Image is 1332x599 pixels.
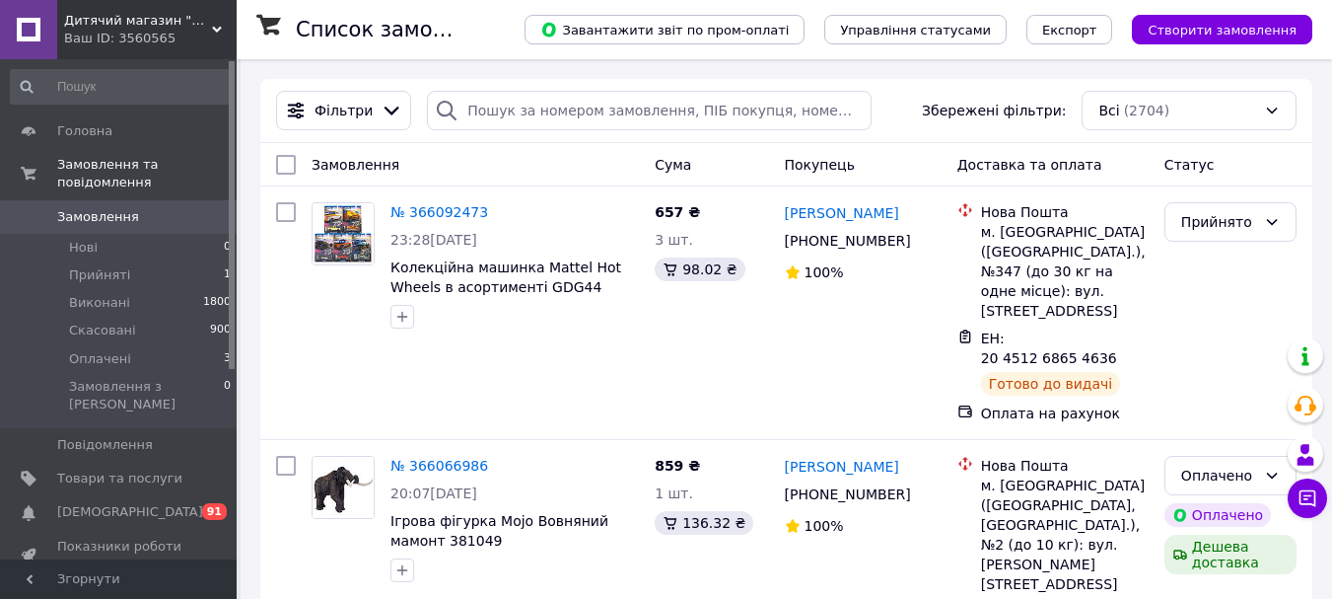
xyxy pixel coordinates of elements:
span: (2704) [1124,103,1170,118]
span: Замовлення [312,157,399,173]
div: м. [GEOGRAPHIC_DATA] ([GEOGRAPHIC_DATA].), №347 (до 30 кг на одне місце): вул. [STREET_ADDRESS] [981,222,1149,321]
span: Управління статусами [840,23,991,37]
div: 98.02 ₴ [655,258,744,281]
button: Експорт [1026,15,1113,44]
span: 100% [805,518,844,534]
span: Доставка та оплата [957,157,1102,173]
span: 0 [224,239,231,257]
span: Прийняті [69,266,130,284]
span: 1800 [203,294,231,312]
span: 900 [210,322,231,339]
span: Нові [69,239,98,257]
div: Нова Пошта [981,202,1149,222]
img: Фото товару [313,203,374,264]
span: 1 шт. [655,486,693,501]
div: Нова Пошта [981,456,1149,476]
span: Завантажити звіт по пром-оплаті [540,21,789,38]
a: Фото товару [312,456,375,519]
a: Колекційна машинка Mattel Hot Wheels в асортименті GDG44 [390,260,621,295]
span: 91 [202,503,227,520]
input: Пошук за номером замовлення, ПІБ покупця, номером телефону, Email, номером накладної [427,91,872,130]
button: Управління статусами [824,15,1007,44]
span: Оплачені [69,350,131,368]
button: Завантажити звіт по пром-оплаті [525,15,805,44]
span: Замовлення з [PERSON_NAME] [69,378,224,413]
input: Пошук [10,69,233,105]
span: ЕН: 20 4512 6865 4636 [981,331,1117,366]
span: Замовлення та повідомлення [57,156,237,191]
span: Головна [57,122,112,140]
span: Товари та послуги [57,470,182,487]
button: Чат з покупцем [1288,479,1327,518]
span: Повідомлення [57,436,153,454]
div: Оплата на рахунок [981,404,1149,423]
div: м. [GEOGRAPHIC_DATA] ([GEOGRAPHIC_DATA], [GEOGRAPHIC_DATA].), №2 (до 10 кг): вул. [PERSON_NAME][S... [981,476,1149,594]
span: [DEMOGRAPHIC_DATA] [57,503,203,521]
a: Створити замовлення [1112,21,1312,37]
span: Дитячий магазин "Плюшевий Зайка" [64,12,212,30]
span: 3 шт. [655,232,693,248]
span: 0 [224,378,231,413]
a: [PERSON_NAME] [785,203,899,223]
div: Дешева доставка [1164,535,1297,574]
span: Скасовані [69,322,136,339]
img: Фото товару [313,457,374,518]
span: Статус [1164,157,1215,173]
div: Оплачено [1164,503,1271,527]
span: Створити замовлення [1148,23,1297,37]
span: 20:07[DATE] [390,486,477,501]
span: Збережені фільтри: [922,101,1066,120]
span: 100% [805,264,844,280]
div: [PHONE_NUMBER] [781,481,915,508]
div: Оплачено [1181,465,1256,487]
div: 136.32 ₴ [655,511,753,535]
span: Покупець [785,157,855,173]
div: Готово до видачі [981,372,1121,396]
span: 3 [224,350,231,368]
span: 657 ₴ [655,204,700,220]
span: Замовлення [57,208,139,226]
h1: Список замовлень [296,18,496,41]
span: Всі [1098,101,1119,120]
span: Показники роботи компанії [57,538,182,573]
a: № 366066986 [390,458,488,474]
span: 1 [224,266,231,284]
a: Фото товару [312,202,375,265]
div: Ваш ID: 3560565 [64,30,237,47]
div: [PHONE_NUMBER] [781,227,915,255]
a: Ігрова фігурка Mojo Вовняний мамонт 381049 [390,513,608,549]
div: Прийнято [1181,211,1256,233]
span: Фільтри [315,101,373,120]
a: № 366092473 [390,204,488,220]
span: Виконані [69,294,130,312]
button: Створити замовлення [1132,15,1312,44]
span: 23:28[DATE] [390,232,477,248]
span: 859 ₴ [655,458,700,474]
a: [PERSON_NAME] [785,457,899,477]
span: Експорт [1042,23,1097,37]
span: Cума [655,157,691,173]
